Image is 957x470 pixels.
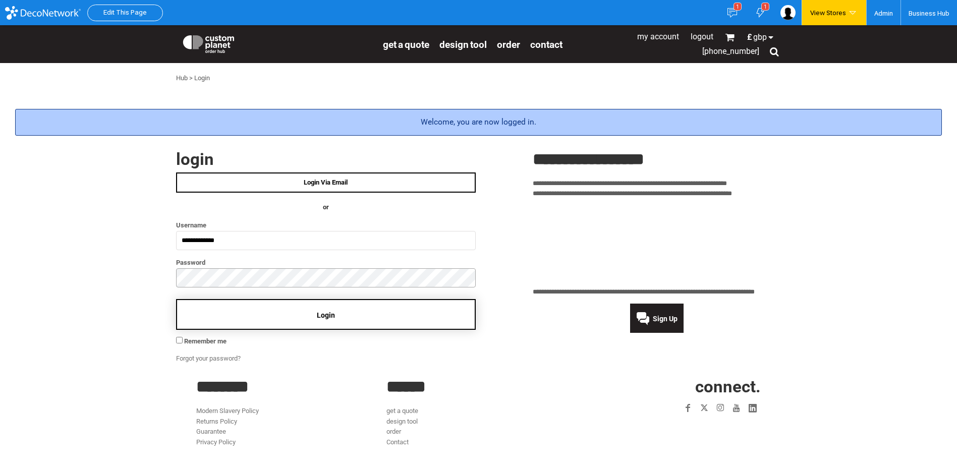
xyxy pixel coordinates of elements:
[386,428,401,435] a: order
[691,32,713,41] a: Logout
[386,418,418,425] a: design tool
[15,109,942,136] div: Welcome, you are now logged in.
[753,33,767,41] span: GBP
[176,337,183,343] input: Remember me
[439,39,487,50] span: design tool
[176,257,476,268] label: Password
[176,172,476,193] a: Login Via Email
[189,73,193,84] div: >
[439,38,487,50] a: design tool
[196,428,226,435] a: Guarantee
[176,74,188,82] a: Hub
[181,33,236,53] img: Custom Planet
[497,38,520,50] a: order
[176,202,476,213] h4: OR
[637,32,679,41] a: My Account
[734,3,742,11] div: 1
[702,46,759,56] span: [PHONE_NUMBER]
[196,407,259,415] a: Modern Slavery Policy
[747,33,753,41] span: £
[176,151,476,167] h2: Login
[386,407,418,415] a: get a quote
[653,315,678,323] span: Sign Up
[196,438,236,446] a: Privacy Policy
[196,418,237,425] a: Returns Policy
[304,179,348,186] span: Login Via Email
[577,378,761,395] h2: CONNECT.
[176,219,476,231] label: Username
[194,73,210,84] div: Login
[317,311,335,319] span: Login
[533,205,781,281] iframe: Customer reviews powered by Trustpilot
[383,38,429,50] a: get a quote
[176,355,241,362] a: Forgot your password?
[530,39,562,50] span: Contact
[386,438,409,446] a: Contact
[622,422,761,434] iframe: Customer reviews powered by Trustpilot
[761,3,769,11] div: 1
[383,39,429,50] span: get a quote
[497,39,520,50] span: order
[103,9,147,16] a: Edit This Page
[176,28,378,58] a: Custom Planet
[530,38,562,50] a: Contact
[184,337,227,345] span: Remember me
